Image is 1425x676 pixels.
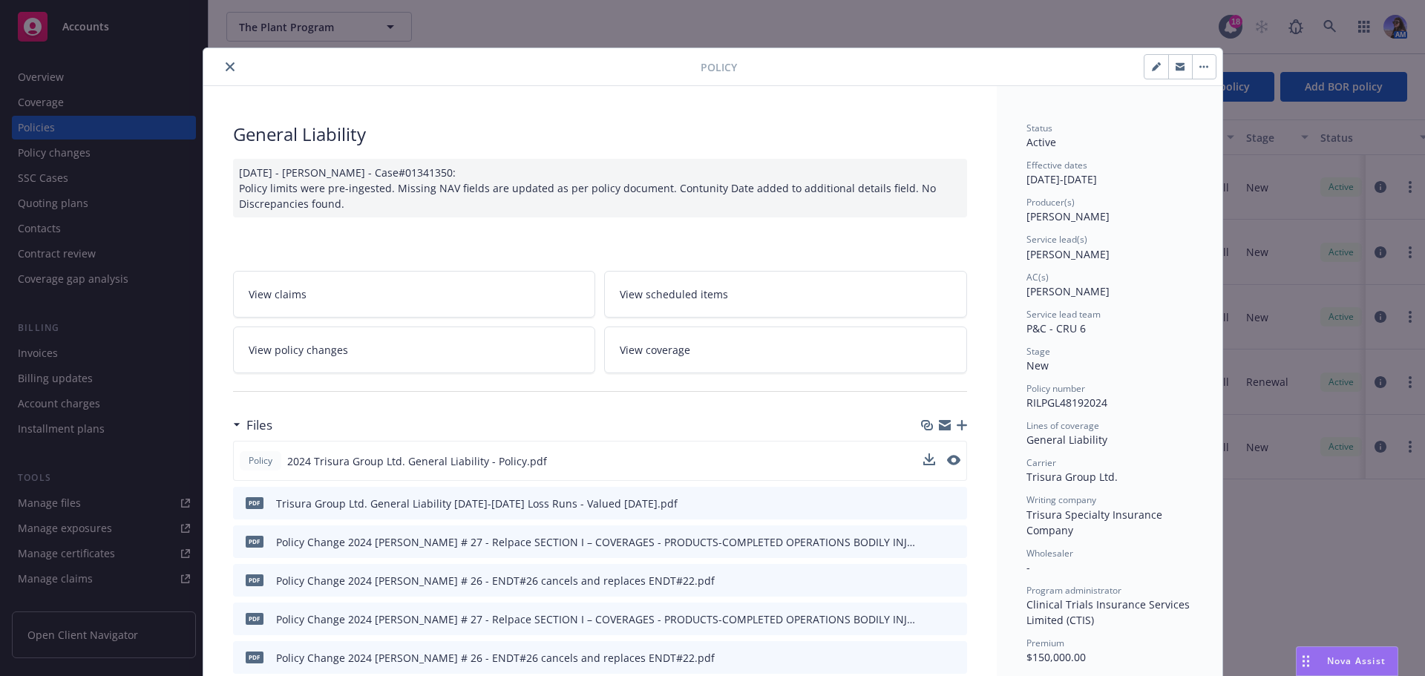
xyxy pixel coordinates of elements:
[276,496,678,511] div: Trisura Group Ltd. General Liability [DATE]-[DATE] Loss Runs - Valued [DATE].pdf
[1026,637,1064,649] span: Premium
[233,416,272,435] div: Files
[246,652,263,663] span: pdf
[233,326,596,373] a: View policy changes
[1026,493,1096,506] span: Writing company
[947,453,960,469] button: preview file
[246,416,272,435] h3: Files
[948,573,961,588] button: preview file
[948,496,961,511] button: preview file
[924,534,936,550] button: download file
[1026,419,1099,432] span: Lines of coverage
[1026,321,1086,335] span: P&C - CRU 6
[924,496,936,511] button: download file
[1026,308,1101,321] span: Service lead team
[947,455,960,465] button: preview file
[233,271,596,318] a: View claims
[1026,560,1030,574] span: -
[701,59,737,75] span: Policy
[1026,396,1107,410] span: RILPGL48192024
[1026,284,1110,298] span: [PERSON_NAME]
[246,454,275,467] span: Policy
[287,453,547,469] span: 2024 Trisura Group Ltd. General Liability - Policy.pdf
[249,342,348,358] span: View policy changes
[1026,233,1087,246] span: Service lead(s)
[246,574,263,585] span: pdf
[246,613,263,624] span: pdf
[924,611,936,627] button: download file
[948,534,961,550] button: preview file
[1026,433,1107,447] span: General Liability
[948,611,961,627] button: preview file
[1026,345,1050,358] span: Stage
[604,326,967,373] a: View coverage
[1297,647,1315,675] div: Drag to move
[1026,196,1075,209] span: Producer(s)
[923,453,935,465] button: download file
[276,650,715,666] div: Policy Change 2024 [PERSON_NAME] # 26 - ENDT#26 cancels and replaces ENDT#22.pdf
[246,536,263,547] span: pdf
[1026,247,1110,261] span: [PERSON_NAME]
[1026,470,1118,484] span: Trisura Group Ltd.
[276,573,715,588] div: Policy Change 2024 [PERSON_NAME] # 26 - ENDT#26 cancels and replaces ENDT#22.pdf
[604,271,967,318] a: View scheduled items
[1026,209,1110,223] span: [PERSON_NAME]
[1026,547,1073,559] span: Wholesaler
[1026,508,1165,537] span: Trisura Specialty Insurance Company
[1026,650,1086,664] span: $150,000.00
[924,573,936,588] button: download file
[276,534,918,550] div: Policy Change 2024 [PERSON_NAME] # 27 - Relpace SECTION I – COVERAGES - PRODUCTS-COMPLETED OPERAT...
[1026,159,1087,171] span: Effective dates
[1327,654,1386,667] span: Nova Assist
[1026,122,1052,134] span: Status
[246,497,263,508] span: pdf
[1026,135,1056,149] span: Active
[249,286,307,302] span: View claims
[233,159,967,217] div: [DATE] - [PERSON_NAME] - Case#01341350: Policy limits were pre-ingested. Missing NAV fields are u...
[1026,382,1085,395] span: Policy number
[1026,597,1193,627] span: Clinical Trials Insurance Services Limited (CTIS)
[221,58,239,76] button: close
[948,650,961,666] button: preview file
[1026,358,1049,373] span: New
[620,342,690,358] span: View coverage
[924,650,936,666] button: download file
[1026,584,1121,597] span: Program administrator
[1026,159,1193,187] div: [DATE] - [DATE]
[620,286,728,302] span: View scheduled items
[233,122,967,147] div: General Liability
[923,453,935,469] button: download file
[276,611,918,627] div: Policy Change 2024 [PERSON_NAME] # 27 - Relpace SECTION I – COVERAGES - PRODUCTS-COMPLETED OPERAT...
[1026,271,1049,283] span: AC(s)
[1296,646,1398,676] button: Nova Assist
[1026,456,1056,469] span: Carrier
